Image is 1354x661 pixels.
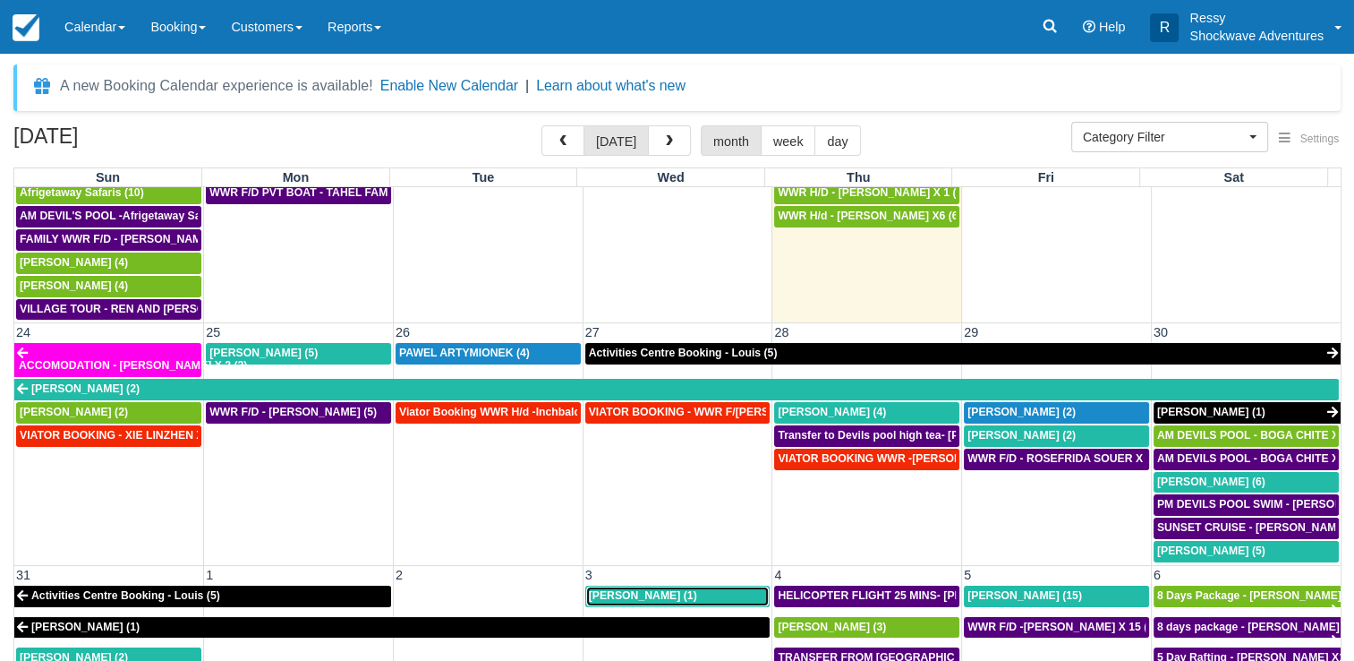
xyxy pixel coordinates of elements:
a: [PERSON_NAME] (1) [14,617,770,639]
span: 27 [583,325,601,339]
a: VILLAGE TOUR - REN AND [PERSON_NAME] X4 (4) [16,299,201,321]
span: WWR H/d - [PERSON_NAME] X6 (6) [778,210,961,222]
span: 2 [394,568,404,582]
a: PAWEL ARTYMIONEK (4) [396,343,581,365]
a: [PERSON_NAME] (4) [16,276,201,297]
a: AM DEVILS POOL - BOGA CHITE X 1 (1) [1154,425,1339,447]
span: Tue [473,170,495,185]
span: Mon [283,170,310,185]
span: [PERSON_NAME] (15) [967,589,1082,602]
button: Enable New Calendar [380,77,518,95]
a: [PERSON_NAME] (2) [14,379,1339,400]
span: WWR F/D - [PERSON_NAME] (5) [209,406,377,418]
a: SUNSET CRUISE - [PERSON_NAME] X1 (5) [1154,518,1339,539]
a: VIATOR BOOKING WWR -[PERSON_NAME] X2 (2) [774,449,959,470]
span: 28 [772,325,790,339]
a: 8 Days Package - [PERSON_NAME] (1) [1154,586,1341,607]
span: Settings [1300,133,1339,145]
h2: [DATE] [13,125,240,159]
a: Activities Centre Booking - Louis (5) [585,343,1341,365]
a: [PERSON_NAME] (4) [16,253,201,274]
span: Fri [1038,170,1054,185]
span: Help [1099,20,1126,34]
i: Help [1083,21,1095,33]
span: [PERSON_NAME] (2) [967,406,1076,418]
a: [PERSON_NAME] (3) [774,617,959,639]
button: Category Filter [1071,122,1268,152]
a: [PERSON_NAME] (1) [585,586,771,607]
span: [PERSON_NAME] (2) [20,406,128,418]
span: [PERSON_NAME] (1) [589,589,697,602]
a: PM DEVILS POOL SWIM - [PERSON_NAME] X 2 (2) [1154,494,1339,516]
a: ACCOMODATION - [PERSON_NAME] X 2 (2) [14,343,201,377]
span: WWR F/D PVT BOAT - TAHEL FAMILY x 5 (1) [209,186,439,199]
a: VIATOR BOOKING - XIE LINZHEN X4 (4) [16,425,201,447]
span: FAMILY WWR F/D - [PERSON_NAME] X4 (4) [20,233,245,245]
span: VILLAGE TOUR - REN AND [PERSON_NAME] X4 (4) [20,303,288,315]
button: month [701,125,762,156]
span: VIATOR BOOKING - XIE LINZHEN X4 (4) [20,429,226,442]
span: 3 [583,568,594,582]
a: [PERSON_NAME] (15) [964,586,1149,607]
span: ACCOMODATION - [PERSON_NAME] X 2 (2) [19,359,247,372]
span: WWR F/D -[PERSON_NAME] X 15 (15) [967,621,1163,633]
span: [PERSON_NAME] (1) [31,621,140,633]
a: [PERSON_NAME] (6) [1154,472,1339,494]
span: WWR F/D - ROSEFRIDA SOUER X 2 (2) [967,452,1169,465]
div: R [1150,13,1179,42]
a: WWR H/D - [PERSON_NAME] X 1 (1) [774,183,959,204]
span: VIATOR BOOKING WWR -[PERSON_NAME] X2 (2) [778,452,1036,465]
button: day [814,125,860,156]
span: 5 [962,568,973,582]
a: WWR F/D -[PERSON_NAME] X 15 (15) [964,617,1149,639]
a: WWR F/D - [PERSON_NAME] (5) [206,402,391,424]
span: Thu [847,170,870,185]
span: HELICOPTER FLIGHT 25 MINS- [PERSON_NAME] X1 (1) [778,589,1068,602]
span: VIATOR BOOKING - WWR F/[PERSON_NAME], [PERSON_NAME] 4 (4) [589,406,951,418]
span: Afrigetaway Safaris (10) [20,186,144,199]
a: Activities Centre Booking - Louis (5) [14,586,391,607]
a: [PERSON_NAME] (2) [964,425,1149,447]
a: [PERSON_NAME] (5) [206,343,391,365]
a: [PERSON_NAME] (1) [1154,402,1341,424]
span: [PERSON_NAME] (4) [778,406,886,418]
span: [PERSON_NAME] (6) [1157,476,1265,488]
span: [PERSON_NAME] (5) [1157,545,1265,557]
span: [PERSON_NAME] (2) [967,429,1076,442]
div: A new Booking Calendar experience is available! [60,75,373,97]
a: AM DEVIL'S POOL -Afrigetaway Safaris X5 (5) [16,206,201,227]
span: Wed [658,170,685,185]
a: [PERSON_NAME] (5) [1154,541,1339,562]
a: Viator Booking WWR H/d -Inchbald [PERSON_NAME] X 4 (4) [396,402,581,424]
span: 4 [772,568,783,582]
a: HELICOPTER FLIGHT 25 MINS- [PERSON_NAME] X1 (1) [774,586,959,607]
span: 25 [204,325,222,339]
p: Ressy [1189,9,1324,27]
img: checkfront-main-nav-mini-logo.png [13,14,39,41]
span: Sun [96,170,120,185]
a: Transfer to Devils pool high tea- [PERSON_NAME] X4 (4) [774,425,959,447]
a: WWR H/d - [PERSON_NAME] X6 (6) [774,206,959,227]
span: 24 [14,325,32,339]
span: 30 [1152,325,1170,339]
button: [DATE] [583,125,649,156]
span: PAWEL ARTYMIONEK (4) [399,347,530,359]
span: Activities Centre Booking - Louis (5) [31,589,220,602]
span: Transfer to Devils pool high tea- [PERSON_NAME] X4 (4) [778,429,1072,442]
a: FAMILY WWR F/D - [PERSON_NAME] X4 (4) [16,229,201,251]
button: week [761,125,816,156]
span: Activities Centre Booking - Louis (5) [589,347,778,359]
span: AM DEVIL'S POOL -Afrigetaway Safaris X5 (5) [20,210,257,222]
a: WWR F/D - ROSEFRIDA SOUER X 2 (2) [964,449,1149,470]
span: | [525,78,529,93]
a: WWR F/D PVT BOAT - TAHEL FAMILY x 5 (1) [206,183,391,204]
span: [PERSON_NAME] (2) [31,382,140,395]
a: AM DEVILS POOL - BOGA CHITE X 1 (1) [1154,449,1339,470]
button: Settings [1268,126,1350,152]
span: Category Filter [1083,128,1245,146]
a: VIATOR BOOKING - WWR F/[PERSON_NAME], [PERSON_NAME] 4 (4) [585,402,771,424]
span: WWR H/D - [PERSON_NAME] X 1 (1) [778,186,966,199]
span: Viator Booking WWR H/d -Inchbald [PERSON_NAME] X 4 (4) [399,406,711,418]
span: 29 [962,325,980,339]
a: 8 days package - [PERSON_NAME] X1 (1) [1154,617,1341,639]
